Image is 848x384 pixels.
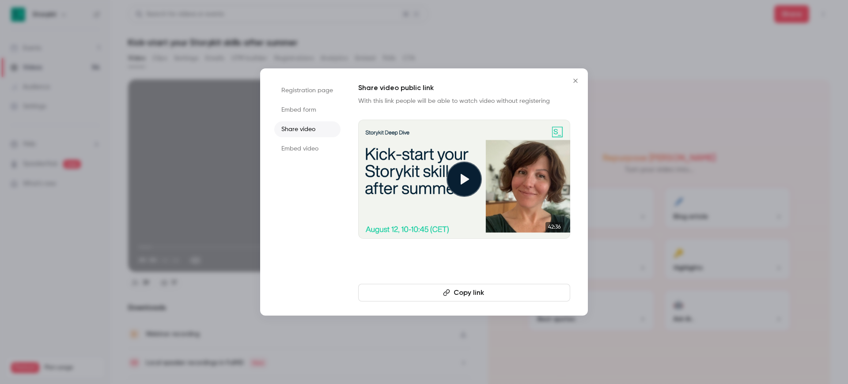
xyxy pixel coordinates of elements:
li: Embed video [274,141,341,157]
li: Registration page [274,83,341,98]
p: With this link people will be able to watch video without registering [358,97,570,105]
button: Copy link [358,284,570,301]
span: 42:36 [545,222,563,232]
button: Close [567,72,584,90]
a: 42:36 [358,120,570,239]
li: Share video [274,121,341,137]
h1: Share video public link [358,83,570,93]
li: Embed form [274,102,341,118]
